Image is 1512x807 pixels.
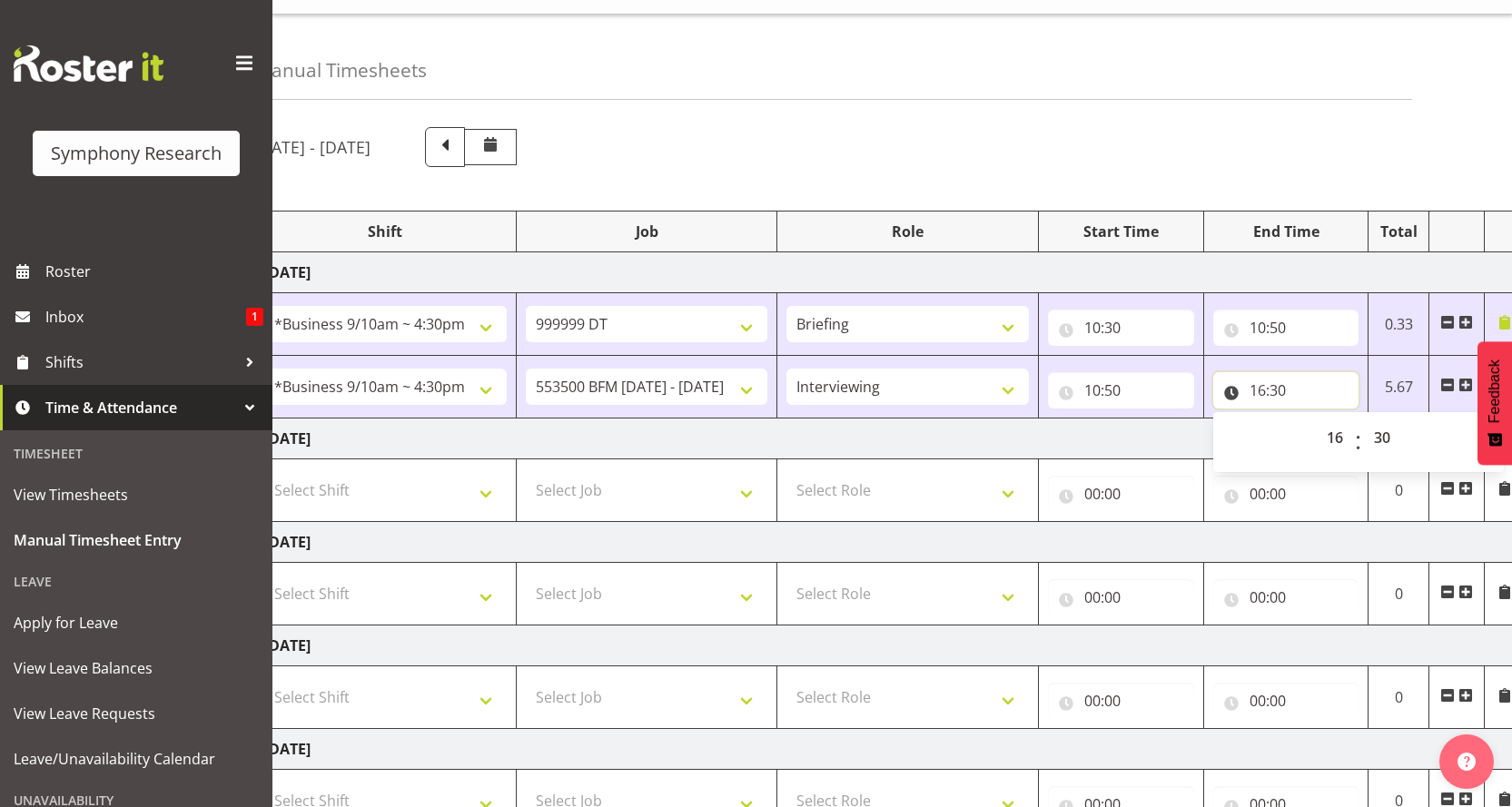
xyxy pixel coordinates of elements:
input: Click to select... [1048,372,1194,408]
input: Click to select... [1213,579,1359,615]
td: 0 [1369,563,1429,625]
div: Start Time [1048,221,1194,242]
td: 0 [1369,666,1429,729]
span: Feedback [1487,359,1503,423]
span: View Timesheets [14,481,259,508]
div: Role [786,221,1029,242]
span: Shifts [45,349,236,376]
span: : [1355,419,1361,465]
img: help-xxl-2.png [1458,753,1476,771]
a: View Timesheets [5,472,268,517]
a: Apply for Leave [5,600,268,645]
div: Total [1378,221,1419,242]
h5: [DATE] - [DATE] [254,137,371,157]
a: View Leave Requests [5,691,268,736]
a: Manual Timesheet Entry [5,517,268,563]
td: 5.67 [1369,356,1429,418]
input: Click to select... [1048,683,1194,719]
div: Job [526,221,768,242]
input: Click to select... [1048,476,1194,512]
input: Click to select... [1213,476,1359,512]
div: Timesheet [5,435,268,472]
div: Symphony Research [51,140,222,167]
input: Click to select... [1213,310,1359,346]
a: View Leave Balances [5,645,268,691]
td: 0 [1369,459,1429,522]
span: Time & Attendance [45,394,236,421]
span: Apply for Leave [14,609,259,636]
div: End Time [1213,221,1359,242]
div: Leave [5,563,268,600]
td: 0.33 [1369,293,1429,356]
a: Leave/Unavailability Calendar [5,736,268,782]
span: 1 [246,308,263,326]
span: View Leave Requests [14,700,259,727]
span: Manual Timesheet Entry [14,527,259,554]
input: Click to select... [1048,310,1194,346]
input: Click to select... [1048,579,1194,615]
button: Feedback - Show survey [1477,341,1512,465]
input: Click to select... [1213,372,1359,408]
span: Roster [45,258,263,285]
img: Rosterit website logo [14,45,163,82]
span: Leave/Unavailability Calendar [14,745,259,773]
span: View Leave Balances [14,654,259,682]
div: Shift [264,221,507,242]
input: Click to select... [1213,683,1359,719]
span: Inbox [45,303,246,330]
h4: Manual Timesheets [254,60,427,81]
